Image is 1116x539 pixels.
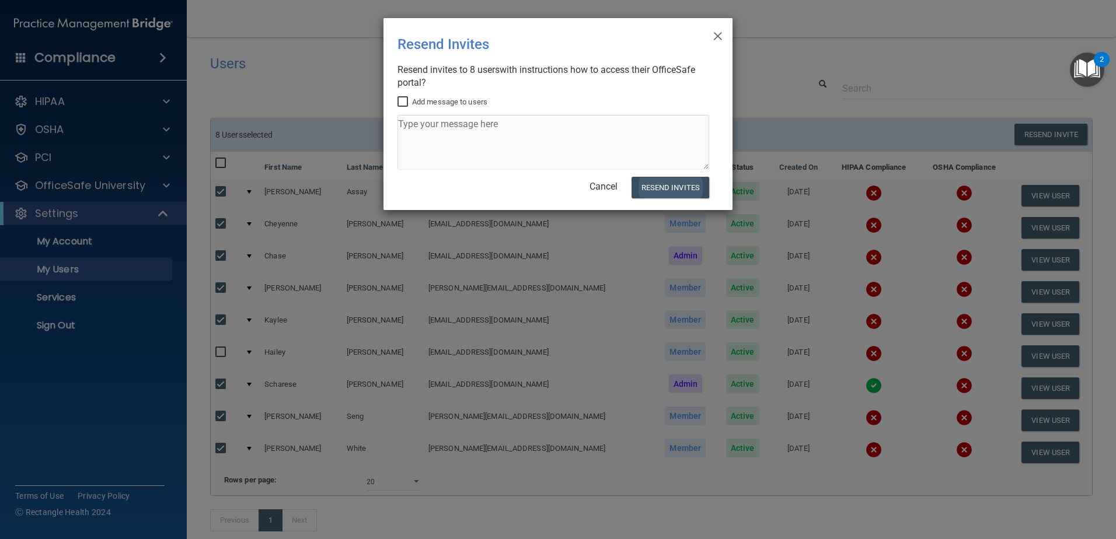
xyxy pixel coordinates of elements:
label: Add message to users [397,95,487,109]
span: s [495,64,500,75]
button: Open Resource Center, 2 new notifications [1070,52,1104,87]
div: Resend invites to 8 user with instructions how to access their OfficeSafe portal? [397,64,709,89]
div: 2 [1100,60,1104,75]
a: Cancel [590,181,618,192]
input: Add message to users [397,97,411,107]
div: Resend Invites [397,27,671,61]
button: Resend Invites [632,177,709,198]
span: × [713,23,723,46]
